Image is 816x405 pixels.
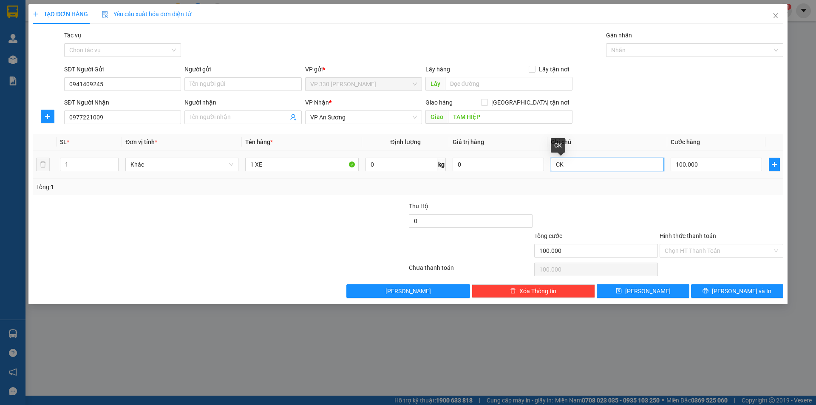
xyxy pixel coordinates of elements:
[59,57,112,73] b: Bến xe An Sương - Quận 12
[310,111,417,124] span: VP An Sương
[519,286,556,296] span: Xóa Thông tin
[36,158,50,171] button: delete
[551,158,664,171] input: Ghi Chú
[130,158,233,171] span: Khác
[346,284,470,298] button: [PERSON_NAME]
[125,139,157,145] span: Đơn vị tính
[691,284,783,298] button: printer[PERSON_NAME] và In
[448,110,572,124] input: Dọc đường
[102,11,191,17] span: Yêu cầu xuất hóa đơn điện tử
[453,139,484,145] span: Giá trị hàng
[764,4,788,28] button: Close
[510,288,516,295] span: delete
[606,32,632,39] label: Gán nhãn
[310,78,417,91] span: VP 330 Lê Duẫn
[712,286,771,296] span: [PERSON_NAME] và In
[102,11,108,18] img: icon
[425,66,450,73] span: Lấy hàng
[772,12,779,19] span: close
[597,284,689,298] button: save[PERSON_NAME]
[535,65,572,74] span: Lấy tận nơi
[425,110,448,124] span: Giao
[671,139,700,145] span: Cước hàng
[305,65,422,74] div: VP gửi
[4,4,123,36] li: Tân Quang Dũng Thành Liên
[425,99,453,106] span: Giao hàng
[408,263,533,278] div: Chưa thanh toán
[385,286,431,296] span: [PERSON_NAME]
[60,139,67,145] span: SL
[551,138,565,153] div: CK
[703,288,708,295] span: printer
[184,65,301,74] div: Người gửi
[488,98,572,107] span: [GEOGRAPHIC_DATA] tận nơi
[33,11,88,17] span: TẠO ĐƠN HÀNG
[472,284,595,298] button: deleteXóa Thông tin
[445,77,572,91] input: Dọc đường
[59,46,113,55] li: VP VP An Sương
[245,158,358,171] input: VD: Bàn, Ghế
[184,98,301,107] div: Người nhận
[660,232,716,239] label: Hình thức thanh toán
[391,139,421,145] span: Định lượng
[305,99,329,106] span: VP Nhận
[33,11,39,17] span: plus
[36,182,315,192] div: Tổng: 1
[4,46,59,65] li: VP VP 330 [PERSON_NAME]
[769,158,780,171] button: plus
[41,110,54,123] button: plus
[64,65,181,74] div: SĐT Người Gửi
[616,288,622,295] span: save
[425,77,445,91] span: Lấy
[769,161,779,168] span: plus
[453,158,544,171] input: 0
[409,203,428,210] span: Thu Hộ
[290,114,297,121] span: user-add
[245,139,273,145] span: Tên hàng
[59,57,65,63] span: environment
[437,158,446,171] span: kg
[534,232,562,239] span: Tổng cước
[41,113,54,120] span: plus
[64,98,181,107] div: SĐT Người Nhận
[547,134,667,150] th: Ghi chú
[625,286,671,296] span: [PERSON_NAME]
[64,32,81,39] label: Tác vụ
